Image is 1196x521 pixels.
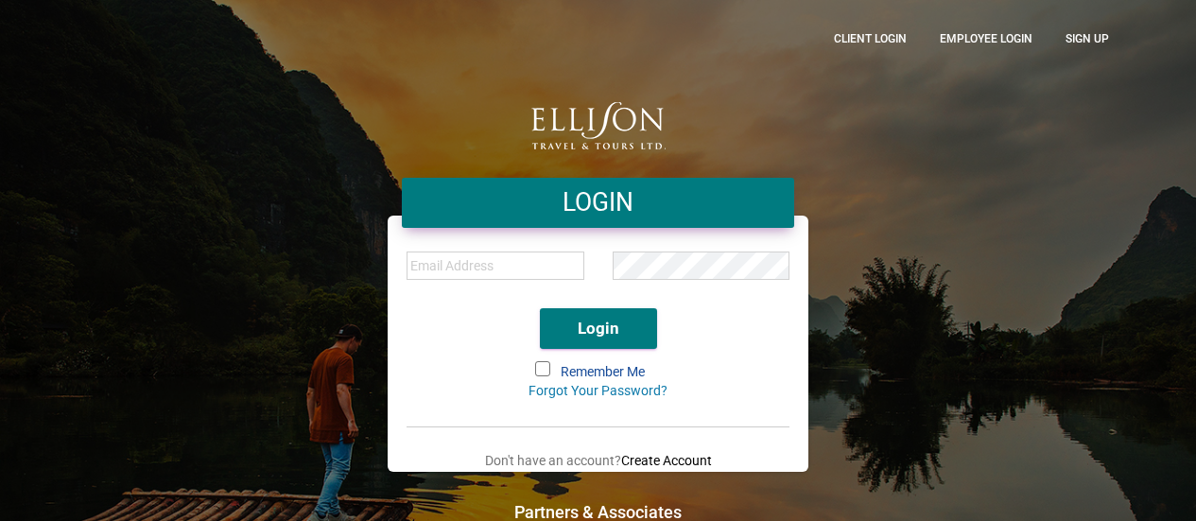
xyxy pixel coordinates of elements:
h4: LOGIN [416,185,780,220]
a: Employee Login [926,14,1047,62]
a: CLient Login [820,14,921,62]
label: Remember Me [537,363,659,382]
a: Create Account [621,453,712,468]
a: Sign up [1051,14,1123,62]
p: Don't have an account? [407,449,789,472]
img: logo.png [531,102,666,149]
a: Forgot Your Password? [529,383,667,398]
input: Email Address [407,252,584,280]
button: Login [540,308,657,349]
